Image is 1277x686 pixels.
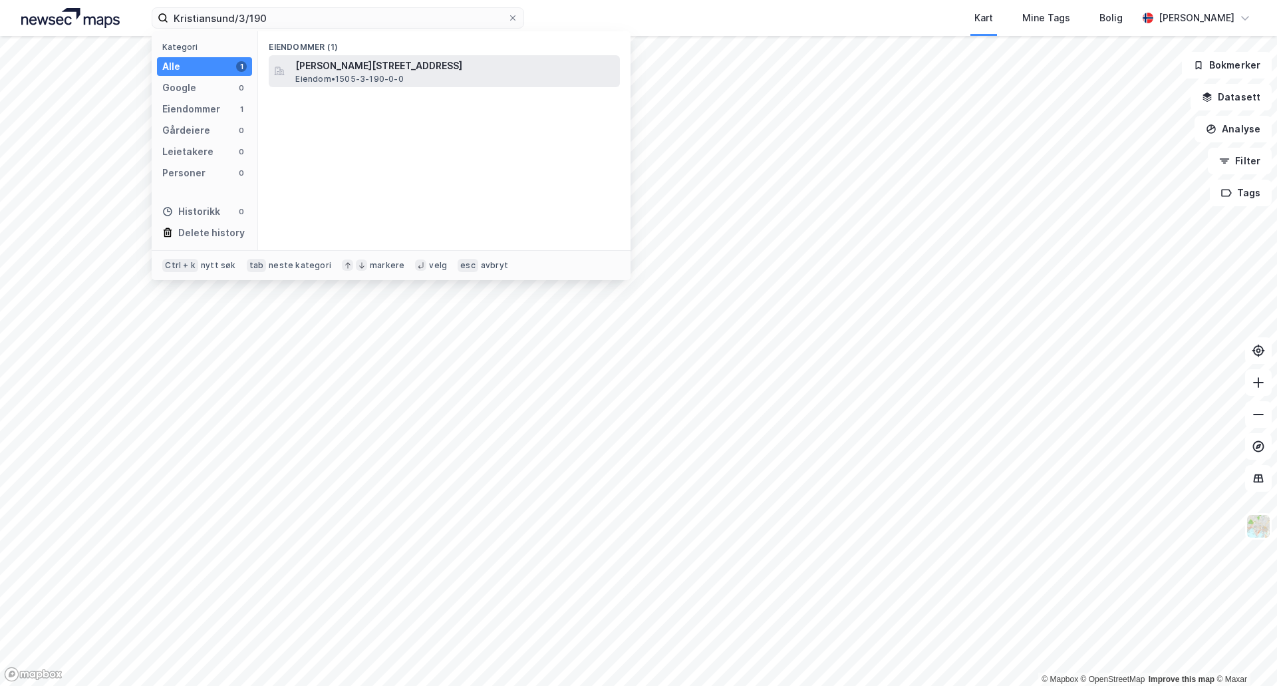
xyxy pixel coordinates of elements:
[201,260,236,271] div: nytt søk
[162,259,198,272] div: Ctrl + k
[4,667,63,682] a: Mapbox homepage
[1099,10,1123,26] div: Bolig
[481,260,508,271] div: avbryt
[1208,148,1272,174] button: Filter
[1210,622,1277,686] div: Kontrollprogram for chat
[1159,10,1234,26] div: [PERSON_NAME]
[236,125,247,136] div: 0
[162,80,196,96] div: Google
[1210,622,1277,686] iframe: Chat Widget
[1182,52,1272,79] button: Bokmerker
[295,74,403,85] span: Eiendom • 1505-3-190-0-0
[236,206,247,217] div: 0
[1022,10,1070,26] div: Mine Tags
[1191,84,1272,110] button: Datasett
[21,8,120,28] img: logo.a4113a55bc3d86da70a041830d287a7e.svg
[236,61,247,72] div: 1
[162,204,220,220] div: Historikk
[178,225,245,241] div: Delete history
[269,260,331,271] div: neste kategori
[429,260,447,271] div: velg
[162,101,220,117] div: Eiendommer
[370,260,404,271] div: markere
[1042,675,1078,684] a: Mapbox
[295,58,615,74] span: [PERSON_NAME][STREET_ADDRESS]
[162,122,210,138] div: Gårdeiere
[236,104,247,114] div: 1
[1195,116,1272,142] button: Analyse
[162,144,213,160] div: Leietakere
[1081,675,1145,684] a: OpenStreetMap
[458,259,478,272] div: esc
[258,31,631,55] div: Eiendommer (1)
[168,8,507,28] input: Søk på adresse, matrikkel, gårdeiere, leietakere eller personer
[236,83,247,93] div: 0
[247,259,267,272] div: tab
[236,146,247,157] div: 0
[162,59,180,75] div: Alle
[1246,514,1271,539] img: Z
[162,165,206,181] div: Personer
[1210,180,1272,206] button: Tags
[162,42,252,52] div: Kategori
[236,168,247,178] div: 0
[974,10,993,26] div: Kart
[1149,675,1214,684] a: Improve this map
